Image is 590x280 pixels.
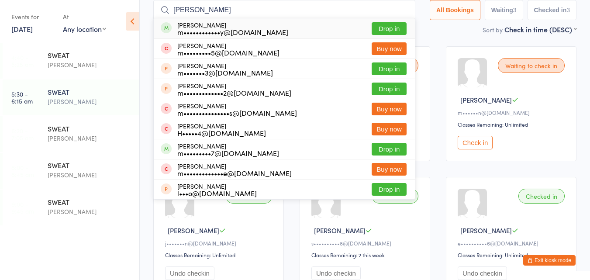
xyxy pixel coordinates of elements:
span: [PERSON_NAME] [460,95,512,104]
button: Undo checkin [311,266,361,280]
button: Drop in [372,62,407,75]
time: 8:00 - 8:45 am [11,164,34,178]
div: m••••••••••••y@[DOMAIN_NAME] [177,28,288,35]
a: 8:00 -8:45 amSWEAT[PERSON_NAME] [3,153,139,189]
div: m•••••••••7@[DOMAIN_NAME] [177,149,279,156]
div: Classes Remaining: Unlimited [458,121,567,128]
div: [PERSON_NAME] [177,42,279,56]
div: [PERSON_NAME] [177,102,297,116]
div: m•••••••3@[DOMAIN_NAME] [177,69,273,76]
div: [PERSON_NAME] [177,183,257,197]
div: m•••••••••••••2@[DOMAIN_NAME] [177,89,291,96]
a: [DATE] [11,24,33,34]
label: Sort by [483,25,503,34]
time: 6:20 - 7:05 am [11,127,34,141]
div: [PERSON_NAME] [177,82,291,96]
button: Buy now [372,123,407,135]
div: SWEAT [48,87,132,97]
div: SWEAT [48,197,132,207]
span: [PERSON_NAME] [314,226,366,235]
a: 9:00 -9:45 amSWEAT[PERSON_NAME] [3,190,139,225]
div: Classes Remaining: 2 this week [311,251,421,259]
button: Buy now [372,103,407,115]
button: Undo checkin [165,266,214,280]
button: Drop in [372,183,407,196]
a: 6:20 -7:05 amSWEAT[PERSON_NAME] [3,116,139,152]
div: [PERSON_NAME] [177,142,279,156]
div: 3 [566,7,570,14]
time: 9:00 - 9:45 am [11,200,34,214]
div: l•••o@[DOMAIN_NAME] [177,190,257,197]
button: Drop in [372,83,407,95]
div: Waiting to check in [498,58,565,73]
button: Buy now [372,42,407,55]
div: [PERSON_NAME] [177,21,288,35]
div: [PERSON_NAME] [48,97,132,107]
div: [PERSON_NAME] [177,162,292,176]
time: 4:40 - 5:25 am [11,54,34,68]
div: m•••••••••••••e@[DOMAIN_NAME] [177,169,292,176]
div: [PERSON_NAME] [48,170,132,180]
button: Drop in [372,22,407,35]
div: [PERSON_NAME] [177,62,273,76]
button: Undo checkin [458,266,507,280]
div: Checked in [518,189,565,204]
div: At [63,10,106,24]
div: m•••••••••5@[DOMAIN_NAME] [177,49,279,56]
button: Drop in [372,143,407,156]
div: SWEAT [48,124,132,133]
div: [PERSON_NAME] [48,133,132,143]
a: 4:40 -5:25 amSWEAT[PERSON_NAME] [3,43,139,79]
button: Buy now [372,163,407,176]
div: e••••••••••6@[DOMAIN_NAME] [458,239,567,247]
div: s••••••••••8@[DOMAIN_NAME] [311,239,421,247]
div: Events for [11,10,54,24]
div: [PERSON_NAME] [48,207,132,217]
div: SWEAT [48,50,132,60]
div: 3 [513,7,517,14]
span: [PERSON_NAME] [168,226,219,235]
div: m••••••n@[DOMAIN_NAME] [458,109,567,116]
div: SWEAT [48,160,132,170]
div: [PERSON_NAME] [48,60,132,70]
div: Classes Remaining: Unlimited [458,251,567,259]
button: Exit kiosk mode [523,255,576,266]
div: Any location [63,24,106,34]
div: Check in time (DESC) [504,24,576,34]
div: j•••••••n@[DOMAIN_NAME] [165,239,275,247]
a: 5:30 -6:15 amSWEAT[PERSON_NAME] [3,80,139,115]
div: H•••••4@[DOMAIN_NAME] [177,129,266,136]
div: [PERSON_NAME] [177,122,266,136]
div: Classes Remaining: Unlimited [165,251,275,259]
span: [PERSON_NAME] [460,226,512,235]
div: m•••••••••••••••s@[DOMAIN_NAME] [177,109,297,116]
button: Check in [458,136,493,149]
time: 5:30 - 6:15 am [11,90,33,104]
